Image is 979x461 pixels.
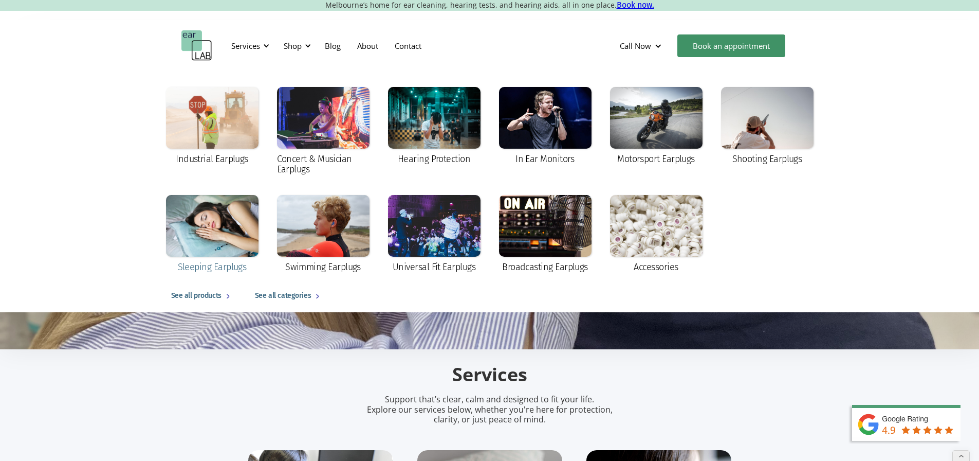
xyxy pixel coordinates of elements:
[272,82,375,182] a: Concert & Musician Earplugs
[248,363,731,387] h2: Services
[605,82,708,171] a: Motorsport Earplugs
[317,31,349,61] a: Blog
[398,154,470,164] div: Hearing Protection
[161,279,245,312] a: See all products
[617,154,695,164] div: Motorsport Earplugs
[178,262,247,272] div: Sleeping Earplugs
[716,82,819,171] a: Shooting Earplugs
[383,82,486,171] a: Hearing Protection
[605,190,708,279] a: Accessories
[612,30,672,61] div: Call Now
[494,190,597,279] a: Broadcasting Earplugs
[161,190,264,279] a: Sleeping Earplugs
[278,30,314,61] div: Shop
[277,154,370,174] div: Concert & Musician Earplugs
[285,262,361,272] div: Swimming Earplugs
[354,395,626,424] p: Support that’s clear, calm and designed to fit your life. Explore our services below, whether you...
[383,190,486,279] a: Universal Fit Earplugs
[732,154,802,164] div: Shooting Earplugs
[272,190,375,279] a: Swimming Earplugs
[284,41,302,51] div: Shop
[171,290,221,302] div: See all products
[515,154,575,164] div: In Ear Monitors
[386,31,430,61] a: Contact
[225,30,272,61] div: Services
[176,154,248,164] div: Industrial Earplugs
[502,262,588,272] div: Broadcasting Earplugs
[677,34,785,57] a: Book an appointment
[231,41,260,51] div: Services
[349,31,386,61] a: About
[494,82,597,171] a: In Ear Monitors
[245,279,334,312] a: See all categories
[620,41,651,51] div: Call Now
[393,262,475,272] div: Universal Fit Earplugs
[255,290,311,302] div: See all categories
[161,82,264,171] a: Industrial Earplugs
[634,262,678,272] div: Accessories
[181,30,212,61] a: home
